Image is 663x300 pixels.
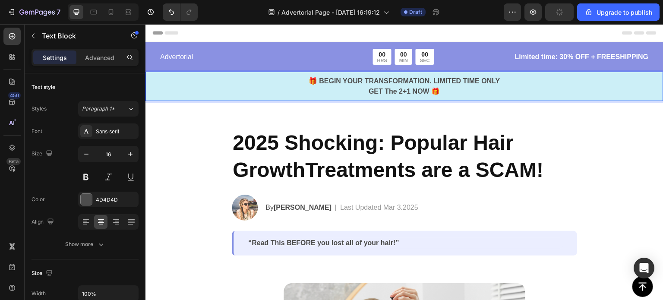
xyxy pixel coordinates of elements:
[103,215,417,224] p: “Read This BEFORE you lost all of your hair!”
[584,8,652,17] div: Upgrade to publish
[1,52,517,73] p: 🎁 BEGIN YOUR TRANSFORMATION. LIMITED TIME ONLY GET The 2+1 NOW 🎁
[32,127,42,135] div: Font
[232,26,242,34] div: 00
[278,8,280,17] span: /
[96,128,136,136] div: Sans-serif
[120,178,186,189] p: By
[96,196,136,204] div: 4D4D4D
[85,53,114,62] p: Advanced
[343,28,503,38] p: Limited time: 30% OFF + FREESHIPPING
[189,178,191,189] p: |
[577,3,660,21] button: Upgrade to publish
[32,216,56,228] div: Align
[163,3,198,21] div: Undo/Redo
[86,104,432,160] h2: 2025 Shocking: Popular Hair GrowthTreatments are a SCAM!
[43,53,67,62] p: Settings
[6,158,21,165] div: Beta
[275,34,284,39] p: SEC
[634,258,654,278] div: Open Intercom Messenger
[281,8,380,17] span: Advertorial Page - [DATE] 16:19:12
[32,290,46,297] div: Width
[32,83,55,91] div: Text style
[254,34,262,39] p: MIN
[32,105,47,113] div: Styles
[254,26,262,34] div: 00
[57,7,60,17] p: 7
[409,8,422,16] span: Draft
[82,105,115,113] span: Paragraph 1*
[65,240,105,249] div: Show more
[128,180,186,187] strong: [PERSON_NAME]
[32,196,45,203] div: Color
[78,101,139,117] button: Paragraph 1*
[275,26,284,34] div: 00
[195,178,273,189] p: Last Updated Mar 3.2025
[32,148,54,160] div: Size
[86,171,112,196] img: gempages_432750572815254551-1cdc50dc-f7cb-47fc-9e48-fabfccceccbf.png
[32,268,54,279] div: Size
[3,3,64,21] button: 7
[232,34,242,39] p: HRS
[145,24,663,300] iframe: Design area
[8,92,21,99] div: 450
[32,237,139,252] button: Show more
[42,31,115,41] p: Text Block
